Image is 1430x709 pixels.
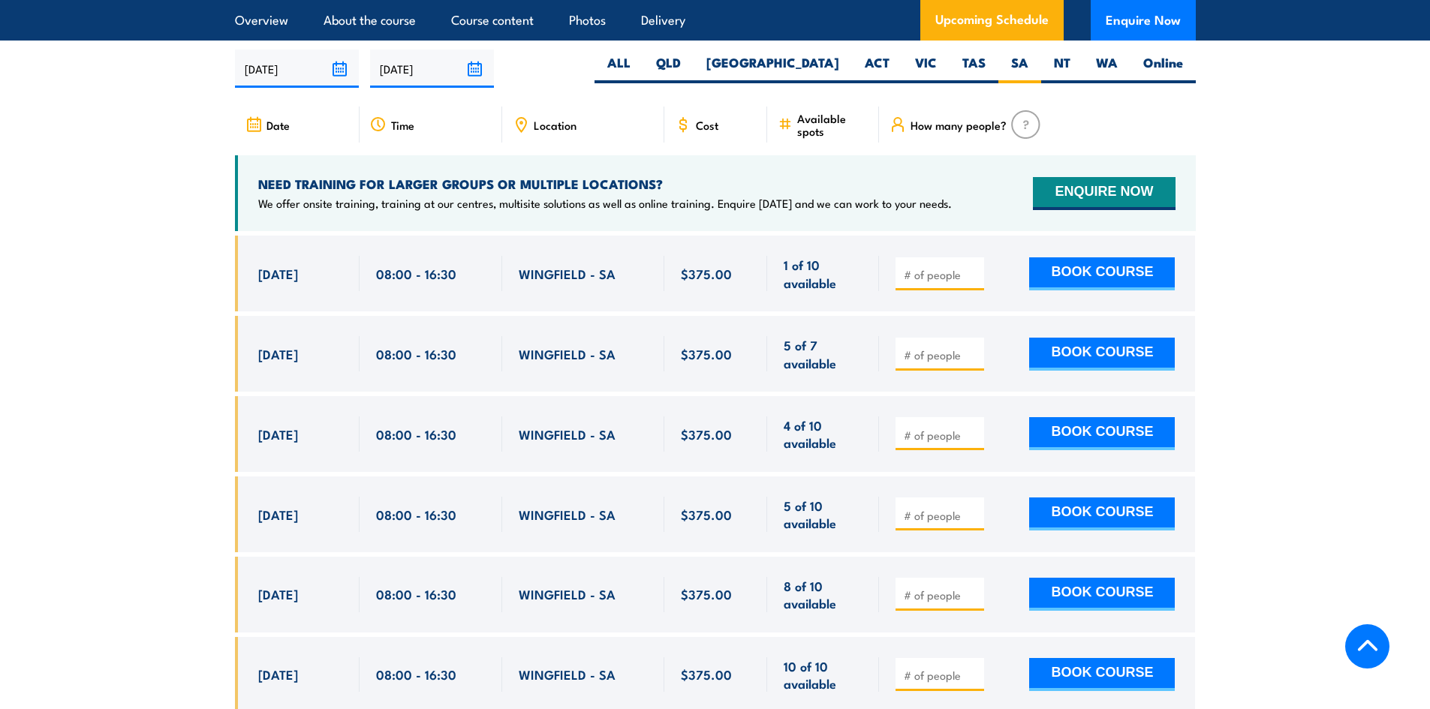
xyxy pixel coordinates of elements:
span: 08:00 - 16:30 [376,585,456,602]
label: NT [1041,54,1083,83]
button: ENQUIRE NOW [1033,177,1175,210]
span: WINGFIELD - SA [519,506,616,523]
button: BOOK COURSE [1029,497,1175,530]
input: # of people [904,267,979,282]
span: 1 of 10 available [784,256,863,291]
span: [DATE] [258,265,298,282]
span: How many people? [911,119,1007,131]
input: # of people [904,508,979,523]
label: Online [1130,54,1196,83]
span: 5 of 7 available [784,336,863,371]
span: $375.00 [681,506,732,523]
span: [DATE] [258,665,298,683]
span: $375.00 [681,425,732,443]
span: Available spots [797,112,869,137]
span: 08:00 - 16:30 [376,345,456,362]
input: From date [235,50,359,88]
button: BOOK COURSE [1029,578,1175,611]
span: $375.00 [681,345,732,362]
span: WINGFIELD - SA [519,265,616,282]
span: $375.00 [681,585,732,602]
span: Location [534,119,577,131]
span: 08:00 - 16:30 [376,265,456,282]
button: BOOK COURSE [1029,338,1175,371]
input: # of people [904,347,979,362]
span: [DATE] [258,425,298,443]
span: WINGFIELD - SA [519,425,616,443]
label: SA [998,54,1041,83]
span: [DATE] [258,506,298,523]
span: WINGFIELD - SA [519,665,616,683]
span: 10 of 10 available [784,657,863,692]
span: 5 of 10 available [784,497,863,532]
label: QLD [643,54,694,83]
span: $375.00 [681,665,732,683]
label: WA [1083,54,1130,83]
span: Time [391,119,414,131]
span: Date [266,119,290,131]
input: # of people [904,428,979,443]
label: TAS [950,54,998,83]
input: # of people [904,587,979,602]
label: [GEOGRAPHIC_DATA] [694,54,852,83]
span: [DATE] [258,585,298,602]
span: 08:00 - 16:30 [376,425,456,443]
h4: NEED TRAINING FOR LARGER GROUPS OR MULTIPLE LOCATIONS? [258,176,952,192]
span: 08:00 - 16:30 [376,506,456,523]
span: 8 of 10 available [784,577,863,612]
span: 4 of 10 available [784,416,863,452]
p: We offer onsite training, training at our centres, multisite solutions as well as online training... [258,196,952,211]
input: To date [370,50,494,88]
input: # of people [904,668,979,683]
span: Cost [696,119,718,131]
label: VIC [902,54,950,83]
span: 08:00 - 16:30 [376,665,456,683]
span: $375.00 [681,265,732,282]
span: [DATE] [258,345,298,362]
span: WINGFIELD - SA [519,345,616,362]
button: BOOK COURSE [1029,257,1175,290]
label: ALL [595,54,643,83]
button: BOOK COURSE [1029,658,1175,691]
span: WINGFIELD - SA [519,585,616,602]
label: ACT [852,54,902,83]
button: BOOK COURSE [1029,417,1175,450]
